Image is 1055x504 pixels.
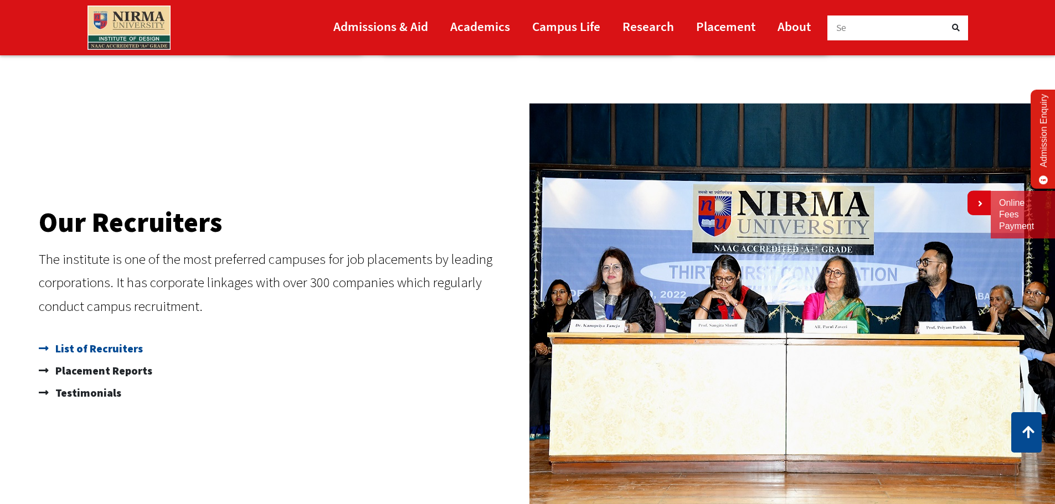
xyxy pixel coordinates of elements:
a: Research [622,14,674,39]
a: Online Fees Payment [999,198,1047,232]
a: Campus Life [532,14,600,39]
span: Se [836,22,847,34]
a: Placement [696,14,755,39]
a: List of Recruiters [39,337,522,360]
span: List of Recruiters [53,337,143,360]
span: Placement Reports [53,360,152,382]
h2: Our Recruiters [39,209,522,236]
a: Academics [450,14,510,39]
span: Testimonials [53,382,121,404]
img: main_logo [88,6,171,50]
a: Placement Reports [39,360,522,382]
p: The institute is one of the most preferred campuses for job placements by leading corporations. I... [39,247,522,318]
a: Testimonials [39,382,522,404]
a: Admissions & Aid [333,14,428,39]
a: About [778,14,811,39]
